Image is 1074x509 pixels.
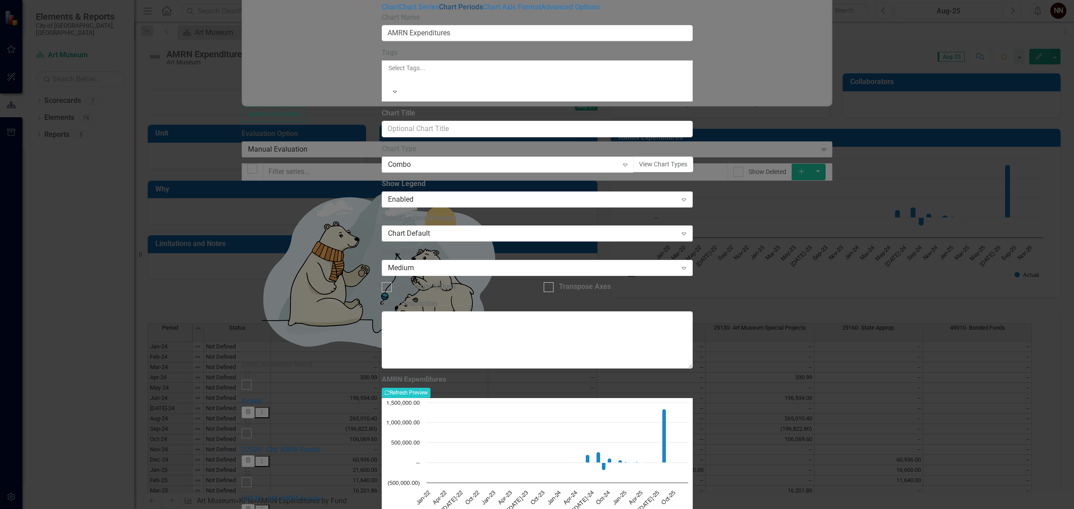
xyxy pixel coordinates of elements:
[382,299,693,309] label: Chart Description
[388,480,420,486] text: (500,000.00)
[382,375,693,383] h3: AMRN Expenditures
[618,460,622,462] path: Dec-24, 60,936. Actual.
[386,400,420,406] text: 1,500,000.00
[662,409,666,462] path: Aug-25, 1,333,101.22. Actual.
[416,460,420,466] text: --
[382,121,693,137] input: Optional Chart Title
[388,229,677,239] div: Chart Default
[497,489,513,505] text: Apr-23
[635,462,638,462] path: Mar-25, 16,201.86. Actual.
[382,388,430,398] button: Refresh Preview
[481,489,497,505] text: Jan-23
[415,489,431,505] text: Jan-22
[630,462,632,462] path: Feb-25, 11,640. Actual.
[464,489,480,505] text: Oct-22
[386,420,420,426] text: 1,000,000.00
[382,48,693,58] label: Tags
[388,194,677,204] div: Enabled
[382,144,693,154] label: Chart Type
[382,3,399,11] a: Chart
[388,263,677,273] div: Medium
[391,440,420,446] text: 500,000.00
[624,462,627,462] path: Jan-25, 21,600. Actual.
[611,489,627,505] text: Jan-25
[382,247,693,258] label: Chart Size
[382,179,693,189] label: Show Legend
[382,13,693,23] label: Chart Name
[397,282,456,292] div: Interpolate Values
[661,489,677,505] text: Oct-25
[563,489,579,505] text: Apr-24
[595,489,611,505] text: Oct-24
[388,64,686,72] div: Select Tags...
[388,159,618,170] div: Combo
[657,462,660,462] path: Jul-25, 3,909.59. Actual.
[633,157,693,172] button: View Chart Types
[431,489,447,505] text: Apr-22
[382,213,693,224] label: Select Legend Position
[546,489,562,505] text: Jan-24
[601,462,605,470] path: Sep-24, -196,822.8. Actual.
[628,489,644,505] text: Apr-25
[541,3,600,11] a: Advanced Options
[439,3,483,11] a: Chart Periods
[559,282,611,292] div: Transpose Axes
[529,489,546,505] text: Oct-23
[607,458,611,462] path: Oct-24, 106,069.6. Actual.
[641,462,644,462] path: Apr-25, 7,672.7. Actual.
[483,3,541,11] a: Chart Axis Format
[596,452,600,462] path: Aug-24, 265,010.4. Actual.
[382,108,693,119] label: Chart Title
[399,3,439,11] a: Chart Series
[585,454,589,462] path: Jun-24, 196,934. Actual.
